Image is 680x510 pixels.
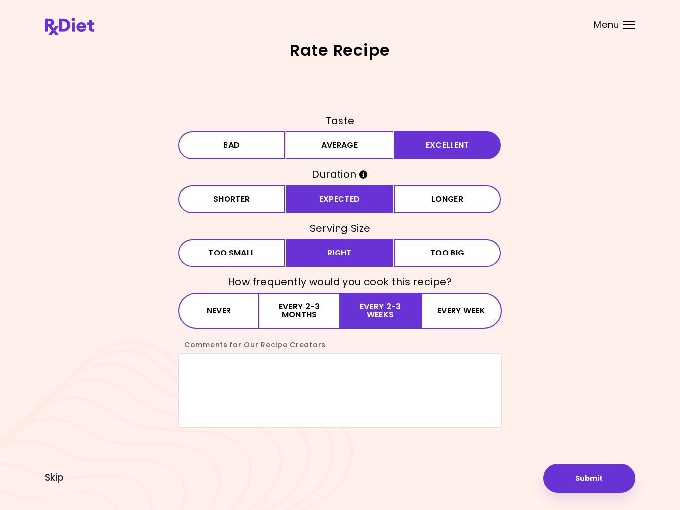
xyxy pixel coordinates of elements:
button: Every 2-3 months [259,293,340,329]
span: Too big [430,249,464,257]
span: Too small [208,249,255,257]
h3: How frequently would you cook this recipe? [178,274,502,290]
button: Submit [543,464,635,493]
button: Right [286,239,393,267]
button: Bad [178,131,285,159]
h3: Serving Size [178,221,502,237]
h3: Taste [178,113,502,129]
span: Menu [594,20,619,29]
button: Too big [394,239,501,267]
button: Every 2-3 weeks [340,293,421,329]
button: Expected [286,185,393,213]
img: RxDiet [45,18,94,35]
button: Longer [394,185,501,213]
h3: Duration [178,167,502,183]
button: Average [286,131,393,159]
label: Comments for Our Recipe Creators [178,340,326,350]
h2: Rate Recipe [45,42,635,58]
button: Every week [421,293,502,329]
button: Too small [178,239,285,267]
button: Shorter [178,185,285,213]
i: Info [359,170,368,179]
button: Skip [45,472,64,483]
button: Never [178,293,259,329]
button: Excellent [394,131,501,159]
